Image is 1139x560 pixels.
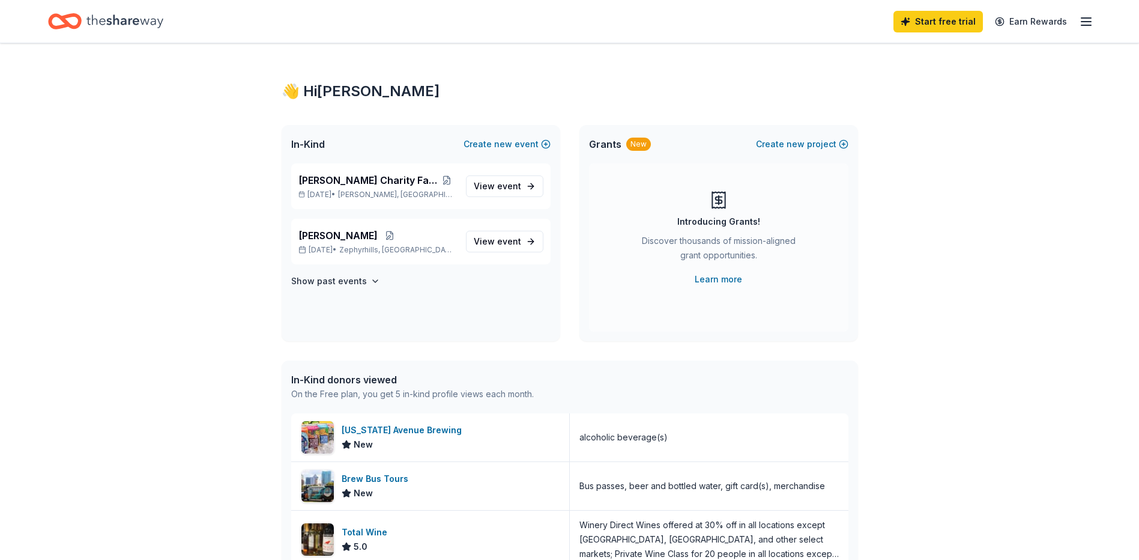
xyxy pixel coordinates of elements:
[301,470,334,502] img: Image for Brew Bus Tours
[298,245,456,255] p: [DATE] •
[291,137,325,151] span: In-Kind
[301,421,334,454] img: Image for Florida Avenue Brewing
[298,173,438,187] span: [PERSON_NAME] Charity Fashion Show
[354,486,373,501] span: New
[626,138,651,151] div: New
[291,387,534,401] div: On the Free plan, you get 5 in-kind profile views each month.
[339,245,456,255] span: Zephyrhills, [GEOGRAPHIC_DATA]
[338,190,456,199] span: [PERSON_NAME], [GEOGRAPHIC_DATA]
[282,82,858,101] div: 👋 Hi [PERSON_NAME]
[677,215,760,229] div: Introducing Grants!
[342,525,392,540] div: Total Wine
[298,228,378,243] span: [PERSON_NAME]
[48,7,163,35] a: Home
[589,137,621,151] span: Grants
[756,137,848,151] button: Createnewproject
[466,175,543,197] a: View event
[342,472,413,486] div: Brew Bus Tours
[354,437,373,452] span: New
[298,190,456,199] p: [DATE] •
[497,181,521,191] span: event
[988,11,1074,32] a: Earn Rewards
[893,11,983,32] a: Start free trial
[342,423,467,437] div: [US_STATE] Avenue Brewing
[301,523,334,556] img: Image for Total Wine
[466,231,543,252] a: View event
[637,234,800,267] div: Discover thousands of mission-aligned grant opportunities.
[579,479,825,493] div: Bus passes, beer and bottled water, gift card(s), merchandise
[474,179,521,193] span: View
[494,137,512,151] span: new
[464,137,551,151] button: Createnewevent
[787,137,805,151] span: new
[291,274,367,288] h4: Show past events
[695,272,742,287] a: Learn more
[291,373,534,387] div: In-Kind donors viewed
[497,236,521,246] span: event
[354,540,367,554] span: 5.0
[291,274,380,288] button: Show past events
[579,430,668,445] div: alcoholic beverage(s)
[474,234,521,249] span: View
